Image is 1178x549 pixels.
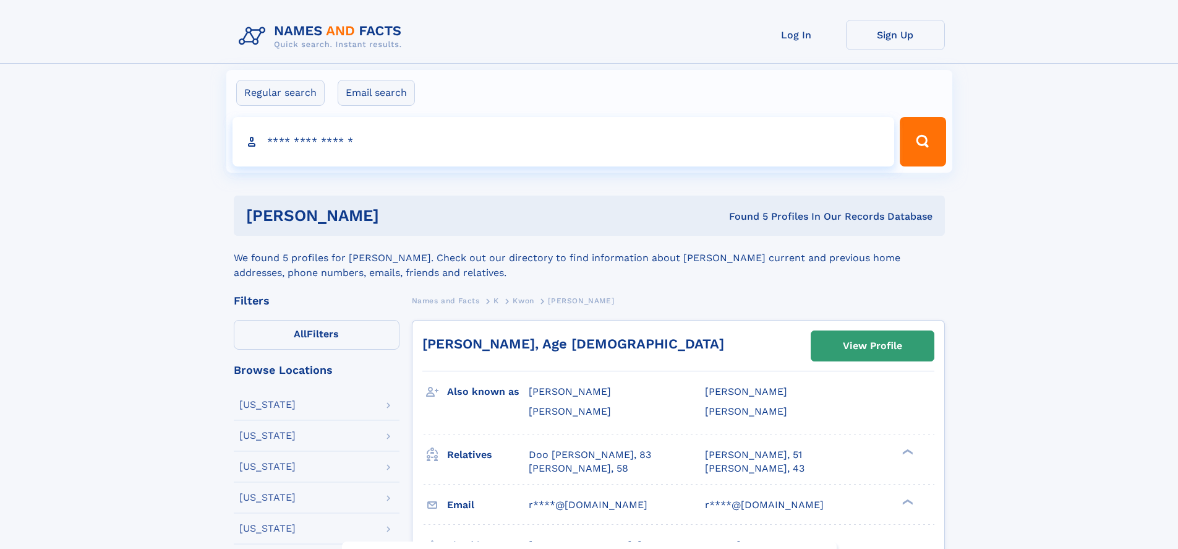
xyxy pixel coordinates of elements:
div: [US_STATE] [239,431,296,441]
div: [US_STATE] [239,524,296,534]
button: Search Button [900,117,945,166]
a: Sign Up [846,20,945,50]
input: search input [233,117,895,166]
a: [PERSON_NAME], 43 [705,462,805,475]
a: Log In [747,20,846,50]
div: [US_STATE] [239,400,296,410]
a: [PERSON_NAME], Age [DEMOGRAPHIC_DATA] [422,336,724,352]
a: [PERSON_NAME], 58 [529,462,628,475]
a: [PERSON_NAME], 51 [705,448,802,462]
div: [US_STATE] [239,462,296,472]
a: Names and Facts [412,293,480,308]
label: Regular search [236,80,325,106]
span: [PERSON_NAME] [529,386,611,397]
span: [PERSON_NAME] [705,386,787,397]
div: ❯ [899,498,914,506]
span: [PERSON_NAME] [529,405,611,417]
h3: Also known as [447,381,529,402]
img: Logo Names and Facts [234,20,412,53]
div: Browse Locations [234,365,399,376]
div: [US_STATE] [239,493,296,503]
span: All [294,328,307,340]
span: [PERSON_NAME] [705,405,787,417]
h3: Relatives [447,444,529,465]
a: View Profile [811,331,934,361]
div: We found 5 profiles for [PERSON_NAME]. Check out our directory to find information about [PERSON_... [234,236,945,280]
span: K [493,296,499,305]
h1: [PERSON_NAME] [246,208,554,223]
a: K [493,293,499,308]
div: Found 5 Profiles In Our Records Database [554,210,933,223]
a: Kwon [513,293,534,308]
span: Kwon [513,296,534,305]
label: Filters [234,320,399,350]
label: Email search [338,80,415,106]
a: Doo [PERSON_NAME], 83 [529,448,651,462]
div: ❯ [899,447,914,456]
h3: Email [447,495,529,516]
div: View Profile [843,332,902,360]
span: [PERSON_NAME] [548,296,614,305]
div: Filters [234,295,399,306]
